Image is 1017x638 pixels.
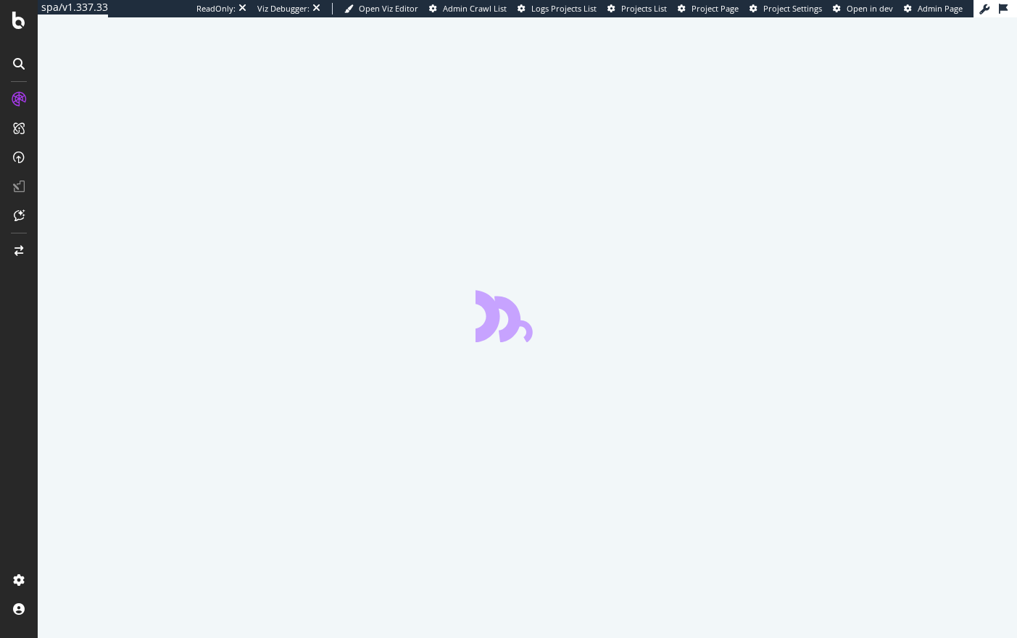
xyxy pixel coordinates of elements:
[833,3,893,14] a: Open in dev
[763,3,822,14] span: Project Settings
[607,3,667,14] a: Projects List
[476,290,580,342] div: animation
[692,3,739,14] span: Project Page
[443,3,507,14] span: Admin Crawl List
[518,3,597,14] a: Logs Projects List
[918,3,963,14] span: Admin Page
[196,3,236,14] div: ReadOnly:
[847,3,893,14] span: Open in dev
[678,3,739,14] a: Project Page
[750,3,822,14] a: Project Settings
[359,3,418,14] span: Open Viz Editor
[904,3,963,14] a: Admin Page
[257,3,310,14] div: Viz Debugger:
[429,3,507,14] a: Admin Crawl List
[344,3,418,14] a: Open Viz Editor
[531,3,597,14] span: Logs Projects List
[621,3,667,14] span: Projects List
